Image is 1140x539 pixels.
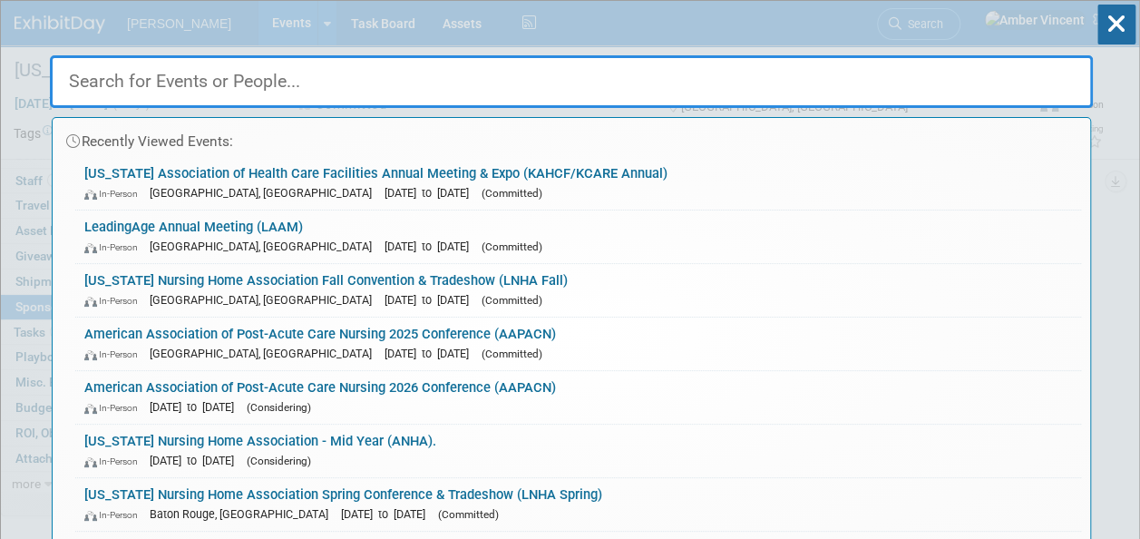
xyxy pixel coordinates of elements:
[150,240,381,253] span: [GEOGRAPHIC_DATA], [GEOGRAPHIC_DATA]
[84,241,146,253] span: In-Person
[482,348,542,360] span: (Committed)
[75,425,1081,477] a: [US_STATE] Nursing Home Association - Mid Year (ANHA). In-Person [DATE] to [DATE] (Considering)
[438,508,499,521] span: (Committed)
[150,293,381,307] span: [GEOGRAPHIC_DATA], [GEOGRAPHIC_DATA]
[385,240,478,253] span: [DATE] to [DATE]
[75,478,1081,531] a: [US_STATE] Nursing Home Association Spring Conference & Tradeshow (LNHA Spring) In-Person Baton R...
[385,293,478,307] span: [DATE] to [DATE]
[247,455,311,467] span: (Considering)
[62,118,1081,157] div: Recently Viewed Events:
[150,347,381,360] span: [GEOGRAPHIC_DATA], [GEOGRAPHIC_DATA]
[50,55,1093,108] input: Search for Events or People...
[150,507,337,521] span: Baton Rouge, [GEOGRAPHIC_DATA]
[150,454,243,467] span: [DATE] to [DATE]
[75,211,1081,263] a: LeadingAge Annual Meeting (LAAM) In-Person [GEOGRAPHIC_DATA], [GEOGRAPHIC_DATA] [DATE] to [DATE] ...
[247,401,311,414] span: (Considering)
[84,188,146,200] span: In-Person
[482,294,542,307] span: (Committed)
[84,456,146,467] span: In-Person
[150,400,243,414] span: [DATE] to [DATE]
[84,509,146,521] span: In-Person
[75,318,1081,370] a: American Association of Post-Acute Care Nursing 2025 Conference (AAPACN) In-Person [GEOGRAPHIC_DA...
[385,347,478,360] span: [DATE] to [DATE]
[75,371,1081,424] a: American Association of Post-Acute Care Nursing 2026 Conference (AAPACN) In-Person [DATE] to [DAT...
[150,186,381,200] span: [GEOGRAPHIC_DATA], [GEOGRAPHIC_DATA]
[75,264,1081,317] a: [US_STATE] Nursing Home Association Fall Convention & Tradeshow (LNHA Fall) In-Person [GEOGRAPHIC...
[341,507,434,521] span: [DATE] to [DATE]
[482,240,542,253] span: (Committed)
[385,186,478,200] span: [DATE] to [DATE]
[84,295,146,307] span: In-Person
[75,157,1081,210] a: [US_STATE] Association of Health Care Facilities Annual Meeting & Expo (KAHCF/KCARE Annual) In-Pe...
[84,348,146,360] span: In-Person
[84,402,146,414] span: In-Person
[482,187,542,200] span: (Committed)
